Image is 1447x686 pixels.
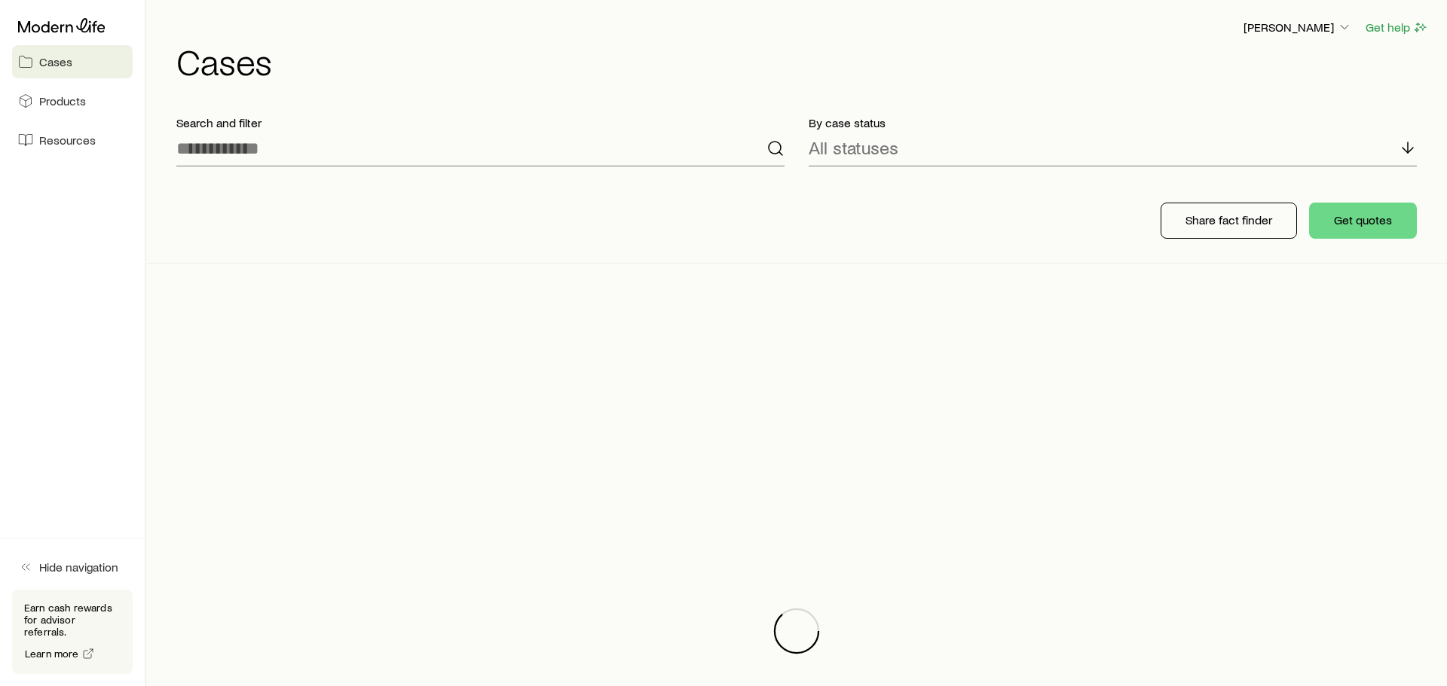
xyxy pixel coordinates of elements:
div: Earn cash rewards for advisor referrals.Learn more [12,590,133,674]
p: All statuses [809,137,898,158]
p: By case status [809,115,1417,130]
p: [PERSON_NAME] [1244,20,1352,35]
a: Cases [12,45,133,78]
span: Resources [39,133,96,148]
button: [PERSON_NAME] [1243,19,1353,37]
span: Learn more [25,648,79,659]
span: Cases [39,54,72,69]
p: Share fact finder [1185,212,1272,227]
h1: Cases [176,43,1429,79]
button: Hide navigation [12,550,133,584]
button: Get help [1365,19,1429,36]
p: Search and filter [176,115,785,130]
span: Products [39,93,86,108]
a: Products [12,84,133,117]
p: Earn cash rewards for advisor referrals. [24,602,121,638]
a: Resources [12,123,133,157]
button: Share fact finder [1161,203,1297,239]
span: Hide navigation [39,559,118,575]
button: Get quotes [1309,203,1417,239]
